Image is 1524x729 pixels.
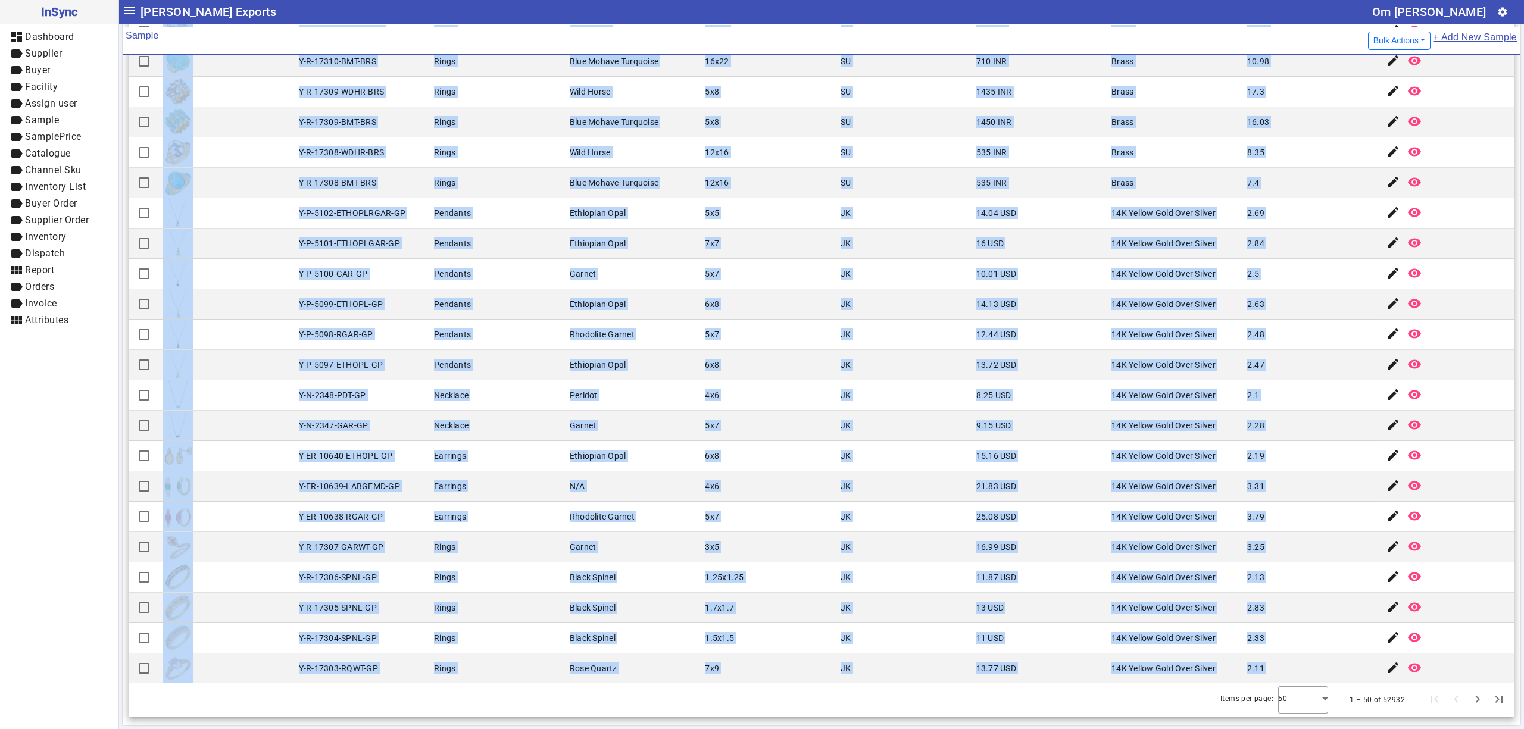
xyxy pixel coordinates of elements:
div: Y-R-17304-SPNL-GP [299,632,377,644]
div: Y-P-5098-RGAR-GP [299,328,373,340]
div: 14K Yellow Gold Over Silver [1111,359,1216,371]
span: Channel Sku [25,164,82,176]
mat-icon: label [10,113,24,127]
div: Rings [434,541,455,553]
div: 5x7 [705,328,719,340]
div: Rings [434,602,455,614]
div: Rings [434,662,455,674]
div: 13.72 USD [976,359,1016,371]
mat-icon: label [10,213,24,227]
div: Rings [434,632,455,644]
mat-icon: remove_red_eye [1407,600,1422,614]
div: 665 INR [976,25,1007,37]
div: 14K Yellow Gold Over Silver [1111,298,1216,310]
div: 5x7 [705,268,719,280]
mat-icon: remove_red_eye [1407,236,1422,250]
div: 2.11 [1247,662,1264,674]
div: JK [841,480,851,492]
div: Earrings [434,511,466,522]
mat-icon: remove_red_eye [1407,570,1422,584]
span: InSync [10,2,109,21]
div: Rings [434,86,455,98]
mat-icon: remove_red_eye [1407,387,1422,402]
mat-icon: edit [1386,84,1400,98]
div: Rings [434,146,455,158]
div: Ethiopian Opal [570,359,626,371]
div: 15.16 USD [976,450,1016,462]
div: 5x7 [705,420,719,431]
div: Y-R-17306-SPNL-GP [299,571,377,583]
div: 2.1 [1247,389,1260,401]
div: 7x9 [705,662,719,674]
div: Earrings [434,450,466,462]
div: 14K Yellow Gold Over Silver [1111,420,1216,431]
div: 535 INR [976,177,1007,189]
div: 3.31 [1247,480,1264,492]
div: Y-R-17303-RQWT-GP [299,662,378,674]
div: 10.98 [1247,55,1269,67]
span: Dashboard [25,31,74,42]
mat-icon: label [10,246,24,261]
div: 13.77 USD [976,662,1016,674]
mat-icon: remove_red_eye [1407,114,1422,129]
div: 14K Yellow Gold Over Silver [1111,511,1216,522]
div: 3x5 [705,541,719,553]
div: 1435 INR [976,86,1012,98]
img: bcb78305-86c9-4e85-a03f-50ba0cdcd6ce [163,107,193,137]
div: 12.42 [1247,25,1269,37]
img: b7c906be-0743-44f6-946c-45e9d65ec674 [163,562,193,592]
span: Dispatch [25,248,65,259]
div: Blue Mohave Turquoise [570,116,658,128]
mat-icon: label [10,46,24,61]
div: 2.63 [1247,298,1264,310]
div: 14K Yellow Gold Over Silver [1111,662,1216,674]
div: 2.48 [1247,328,1264,340]
div: Garnet [570,420,597,431]
div: 1450 INR [976,116,1012,128]
mat-icon: label [10,80,24,94]
div: Pendants [434,237,471,249]
mat-icon: label [10,180,24,194]
mat-icon: edit [1386,478,1400,493]
div: SU [841,25,851,37]
div: Y-P-5101-ETHOPLGAR-GP [299,237,400,249]
img: da1aa70f-d51f-4234-b485-c43c063ce0c5 [163,350,193,380]
div: Y-N-2347-GAR-GP [299,420,368,431]
div: 14K Yellow Gold Over Silver [1111,328,1216,340]
div: JK [841,359,851,371]
mat-icon: remove_red_eye [1407,327,1422,341]
div: 16 USD [976,237,1004,249]
img: ef4a9a48-824a-4e5c-9f8f-41f8797656df [163,441,193,471]
div: Y-ER-10638-RGAR-GP [299,511,383,522]
mat-icon: label [10,296,24,311]
div: JK [841,662,851,674]
div: Necklace [434,389,469,401]
mat-icon: dashboard [10,30,24,44]
span: Invoice [25,298,57,309]
div: 16.99 USD [976,541,1016,553]
div: 16x22 [705,55,729,67]
mat-icon: label [10,196,24,211]
div: 7x7 [705,237,719,249]
div: 14K Yellow Gold Over Silver [1111,389,1216,401]
mat-icon: edit [1386,236,1400,250]
div: JK [841,450,851,462]
div: 14K Yellow Gold Over Silver [1111,571,1216,583]
mat-icon: remove_red_eye [1407,175,1422,189]
div: JK [841,511,851,522]
div: Ethiopian Opal [570,450,626,462]
img: a7d82c73-868e-4b22-a7f5-0a5be9304998 [163,653,193,683]
mat-icon: remove_red_eye [1407,630,1422,644]
div: SU [841,177,851,189]
div: Brass [1111,55,1133,67]
mat-icon: edit [1386,539,1400,553]
a: + Add New Sample [1432,30,1517,52]
div: Wild Horse [570,25,611,37]
div: 710 INR [976,55,1007,67]
div: 1 – 50 of 52932 [1350,694,1405,706]
mat-icon: edit [1386,630,1400,644]
mat-icon: view_module [10,263,24,277]
mat-icon: label [10,130,24,144]
button: Next page [1467,689,1488,711]
span: Supplier [25,48,62,59]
